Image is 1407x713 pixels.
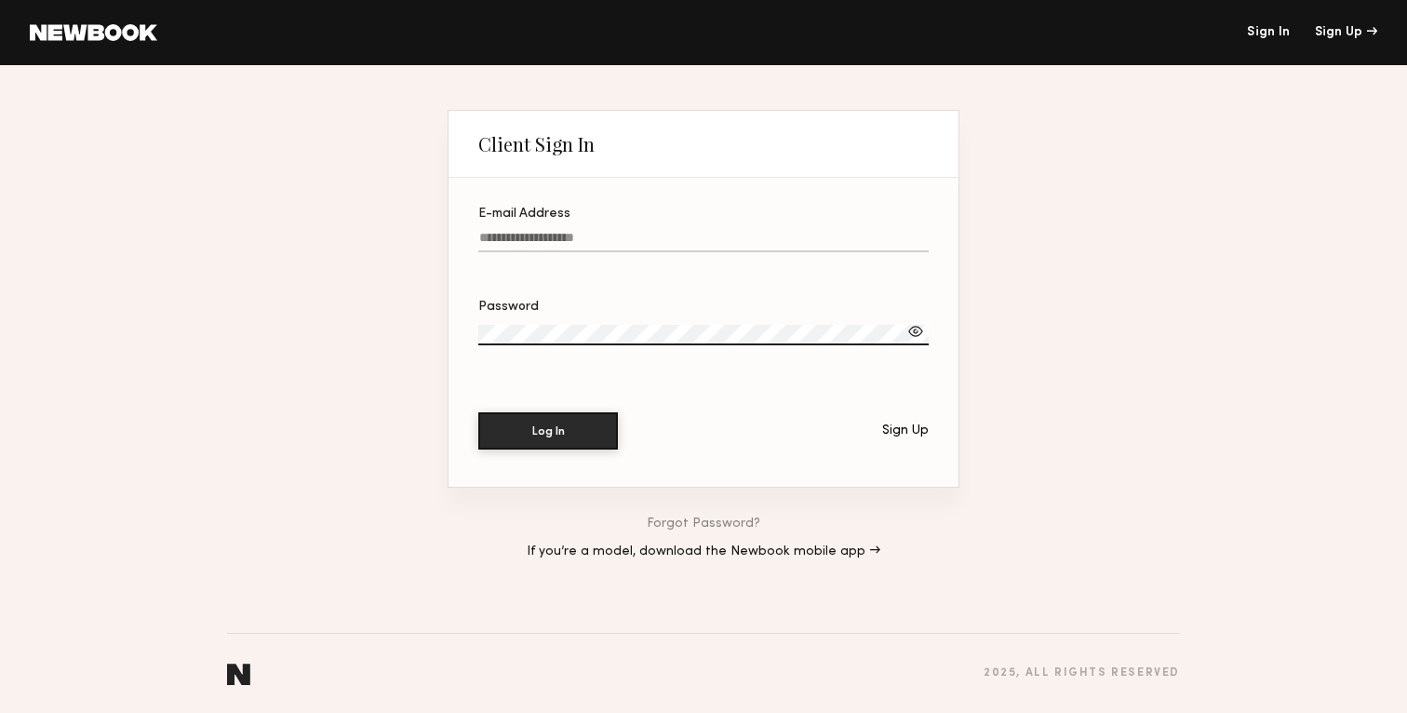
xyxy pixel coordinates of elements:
div: Password [478,301,929,314]
div: E-mail Address [478,208,929,221]
button: Log In [478,412,618,450]
div: Sign Up [1315,26,1377,39]
a: Forgot Password? [647,518,760,531]
input: E-mail Address [478,231,929,252]
a: Sign In [1247,26,1290,39]
div: 2025 , all rights reserved [984,667,1180,679]
input: Password [478,325,929,345]
div: Sign Up [882,424,929,437]
a: If you’re a model, download the Newbook mobile app → [527,545,880,558]
div: Client Sign In [478,133,595,155]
